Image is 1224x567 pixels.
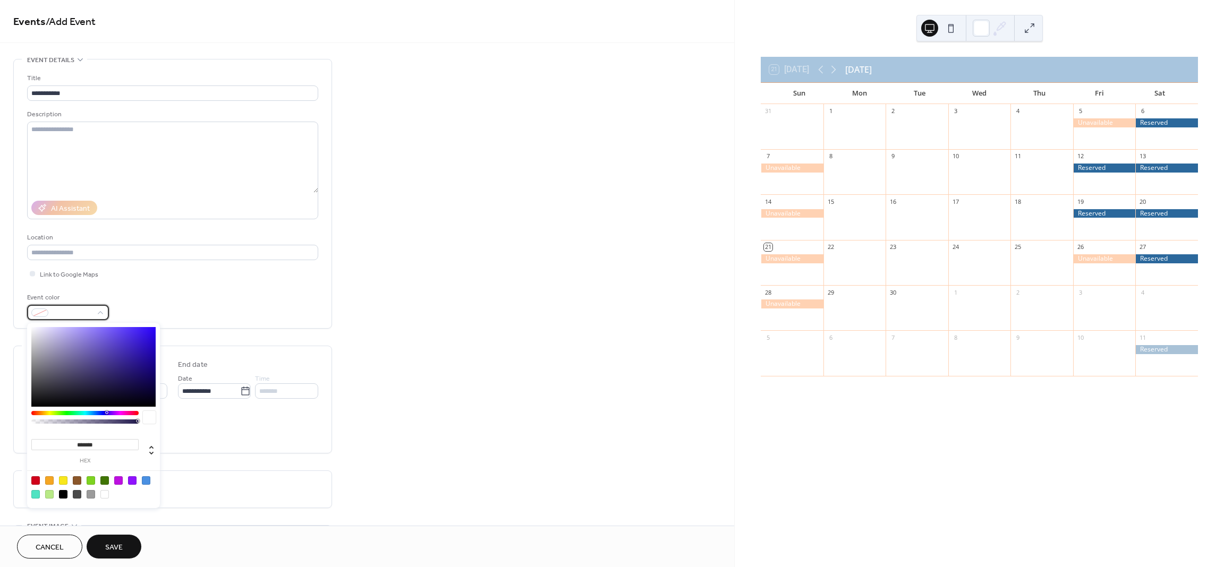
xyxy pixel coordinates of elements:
div: 26 [1076,243,1084,251]
div: Unavailable [761,254,823,263]
div: 22 [827,243,835,251]
span: Date [178,373,192,384]
div: Reserved [1135,164,1198,173]
div: Unavailable [761,209,823,218]
div: Unavailable [1073,254,1136,263]
div: 28 [764,288,772,296]
div: 10 [1076,333,1084,341]
div: 11 [1138,333,1146,341]
span: / Add Event [46,12,96,32]
div: #4A4A4A [73,490,81,499]
div: 4 [1138,288,1146,296]
div: Reserved [1073,164,1136,173]
div: #D0021B [31,476,40,485]
div: [DATE] [845,63,872,76]
div: 21 [764,243,772,251]
div: Title [27,73,316,84]
span: Time [255,373,270,384]
div: Reserved [1073,209,1136,218]
div: 1 [951,288,959,296]
div: Thu [1009,83,1069,104]
div: #50E3C2 [31,490,40,499]
div: 31 [764,107,772,115]
div: 9 [1014,333,1022,341]
div: #9B9B9B [87,490,95,499]
div: 16 [889,197,897,205]
div: #F8E71C [59,476,67,485]
div: #7ED321 [87,476,95,485]
div: Wed [949,83,1009,104]
div: #F5A623 [45,476,54,485]
div: 30 [889,288,897,296]
div: #B8E986 [45,490,54,499]
div: 8 [827,152,835,160]
div: 17 [951,197,959,205]
div: #FFFFFF [100,490,109,499]
div: Sun [769,83,829,104]
span: Save [105,542,123,553]
div: 25 [1014,243,1022,251]
div: #8B572A [73,476,81,485]
div: #BD10E0 [114,476,123,485]
div: 7 [889,333,897,341]
span: Event image [27,521,69,532]
span: Cancel [36,542,64,553]
div: 8 [951,333,959,341]
div: Event color [27,292,107,303]
div: 20 [1138,197,1146,205]
div: 2 [1014,288,1022,296]
div: 23 [889,243,897,251]
div: 18 [1014,197,1022,205]
div: End date [178,359,208,371]
div: 2 [889,107,897,115]
a: Events [13,12,46,32]
button: Cancel [17,535,82,559]
div: 1 [827,107,835,115]
div: 11 [1014,152,1022,160]
div: 10 [951,152,959,160]
div: #4A90E2 [142,476,150,485]
div: 24 [951,243,959,251]
div: 5 [764,333,772,341]
div: Reserved [1135,254,1198,263]
div: 7 [764,152,772,160]
div: 6 [827,333,835,341]
div: Sat [1129,83,1189,104]
div: 19 [1076,197,1084,205]
button: Save [87,535,141,559]
div: Location [27,232,316,243]
div: Mon [829,83,889,104]
div: 15 [827,197,835,205]
div: Unavailable [761,299,823,308]
div: Description [27,109,316,120]
div: #9013FE [128,476,137,485]
div: Reserved [1135,209,1198,218]
div: Unavailable [1073,118,1136,127]
div: 12 [1076,152,1084,160]
div: Reserved [1135,118,1198,127]
div: 3 [1076,288,1084,296]
div: 13 [1138,152,1146,160]
div: 6 [1138,107,1146,115]
div: 5 [1076,107,1084,115]
div: Reserved [1135,345,1198,354]
div: #417505 [100,476,109,485]
div: 27 [1138,243,1146,251]
div: #000000 [59,490,67,499]
div: 9 [889,152,897,160]
label: hex [31,458,139,464]
div: Tue [889,83,949,104]
div: 3 [951,107,959,115]
span: Event details [27,55,74,66]
div: 29 [827,288,835,296]
span: Link to Google Maps [40,269,98,280]
div: Fri [1069,83,1129,104]
div: 14 [764,197,772,205]
div: 4 [1014,107,1022,115]
div: Unavailable [761,164,823,173]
